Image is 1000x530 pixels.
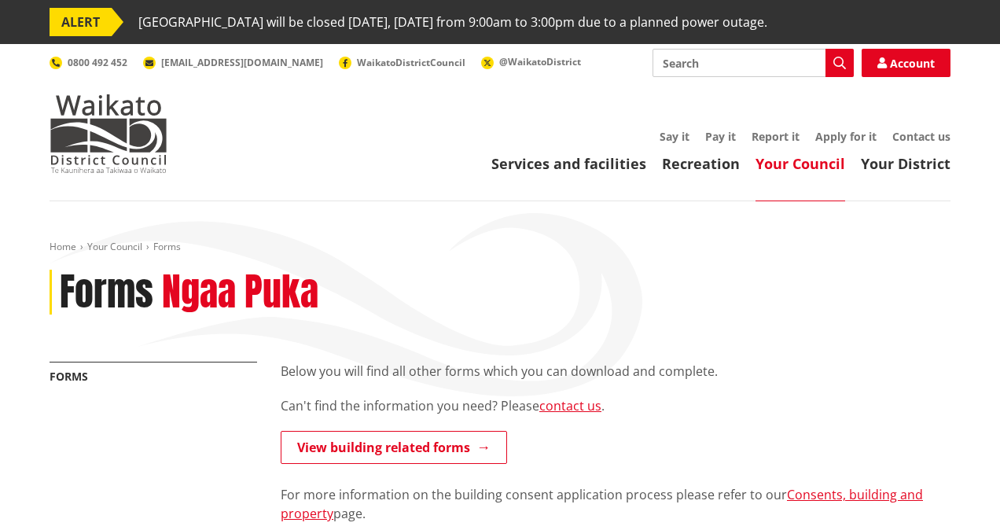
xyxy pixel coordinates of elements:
a: WaikatoDistrictCouncil [339,56,465,69]
span: ALERT [50,8,112,36]
p: For more information on the building consent application process please refer to our page. [281,466,950,523]
a: Say it [660,129,689,144]
h2: Ngaa Puka [162,270,318,315]
a: Pay it [705,129,736,144]
span: [GEOGRAPHIC_DATA] will be closed [DATE], [DATE] from 9:00am to 3:00pm due to a planned power outage. [138,8,767,36]
input: Search input [653,49,854,77]
a: Consents, building and property [281,486,923,522]
span: Forms [153,240,181,253]
a: @WaikatoDistrict [481,55,581,68]
a: Services and facilities [491,154,646,173]
a: View building related forms [281,431,507,464]
a: Home [50,240,76,253]
span: WaikatoDistrictCouncil [357,56,465,69]
a: Apply for it [815,129,877,144]
p: Can't find the information you need? Please . [281,396,950,415]
a: Account [862,49,950,77]
a: Report it [752,129,800,144]
h1: Forms [60,270,153,315]
a: Forms [50,369,88,384]
span: @WaikatoDistrict [499,55,581,68]
p: Below you will find all other forms which you can download and complete. [281,362,950,381]
a: Recreation [662,154,740,173]
a: Your District [861,154,950,173]
a: contact us [539,397,601,414]
a: Your Council [756,154,845,173]
a: 0800 492 452 [50,56,127,69]
a: Contact us [892,129,950,144]
a: Your Council [87,240,142,253]
a: [EMAIL_ADDRESS][DOMAIN_NAME] [143,56,323,69]
span: [EMAIL_ADDRESS][DOMAIN_NAME] [161,56,323,69]
nav: breadcrumb [50,241,950,254]
span: 0800 492 452 [68,56,127,69]
img: Waikato District Council - Te Kaunihera aa Takiwaa o Waikato [50,94,167,173]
